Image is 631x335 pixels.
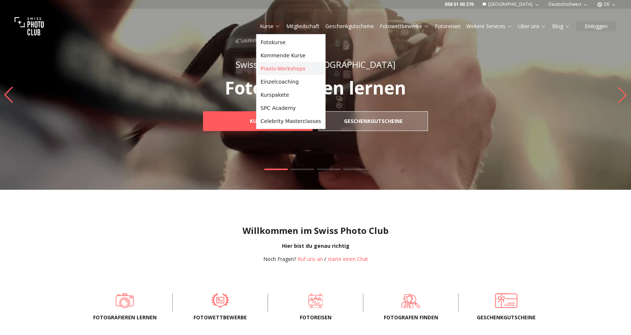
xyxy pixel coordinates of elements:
a: Celebrity Masterclasses [258,115,324,128]
a: Geschenkgutscheine [318,111,428,131]
p: Fotografieren lernen [187,79,444,97]
a: Fotowettbewerbe [380,23,429,30]
button: Mitgliedschaft [283,21,322,31]
a: Geschenkgutscheine [470,293,542,308]
span: Geschenkgutscheine [470,314,542,321]
div: Hier bist du genau richtig [6,242,625,250]
div: / [263,255,368,263]
a: Fotoreisen [280,293,351,308]
a: Fotografen finden [375,293,447,308]
a: Ruf uns an [298,255,323,262]
a: Fotokurse [258,36,324,49]
a: Weitere Services [466,23,512,30]
b: Kurse [250,118,266,125]
button: Einloggen [576,21,616,31]
span: Fotografieren lernen [89,314,161,321]
a: Kurse [260,23,280,30]
button: Geschenkgutscheine [322,21,377,31]
button: Über uns [515,21,549,31]
button: Kurse [257,21,283,31]
a: Fotowettbewerbe [184,293,256,308]
a: Kurspakete [258,88,324,101]
span: Swiss Photo Club: [GEOGRAPHIC_DATA] [236,58,395,70]
b: Geschenkgutscheine [344,118,403,125]
span: Fotografen finden [375,314,447,321]
a: Über uns [518,23,546,30]
img: Swiss photo club [15,12,44,41]
a: 058 51 00 270 [445,1,474,7]
a: SPC Academy [258,101,324,115]
a: Kommende Kurse [258,49,324,62]
h1: Willkommen im Swiss Photo Club [6,225,625,236]
span: Noch Fragen? [263,255,296,262]
a: Mitgliedschaft [286,23,320,30]
a: Fotoreisen [435,23,460,30]
span: Fotoreisen [280,314,351,321]
button: Weitere Services [463,21,515,31]
button: Blog [549,21,573,31]
button: starte einen Chat [328,255,368,263]
a: Kurse [203,111,313,131]
button: Fotowettbewerbe [377,21,432,31]
a: Geschenkgutscheine [325,23,374,30]
a: Fotografieren lernen [89,293,161,308]
button: Fotoreisen [432,21,463,31]
span: Fotowettbewerbe [184,314,256,321]
a: Blog [552,23,570,30]
a: Praxis-Workshops [258,62,324,75]
a: Einzelcoaching [258,75,324,88]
